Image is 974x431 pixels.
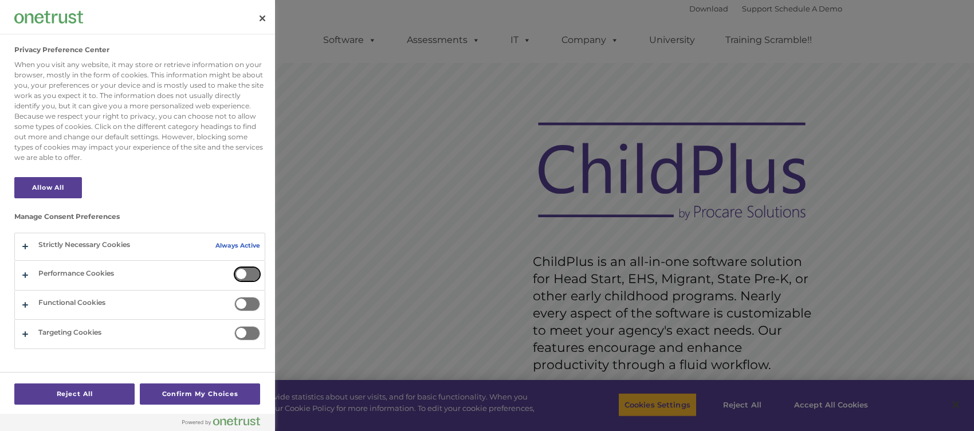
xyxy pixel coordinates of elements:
h3: Manage Consent Preferences [14,213,265,226]
img: Powered by OneTrust Opens in a new Tab [182,417,260,426]
a: Powered by OneTrust Opens in a new Tab [182,417,269,431]
h2: Privacy Preference Center [14,46,109,54]
button: Allow All [14,177,82,198]
button: Reject All [14,383,135,405]
button: Confirm My Choices [140,383,260,405]
img: Company Logo [14,11,83,23]
button: Close [250,6,275,31]
div: When you visit any website, it may store or retrieve information on your browser, mostly in the f... [14,60,265,163]
div: Company Logo [14,6,83,29]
